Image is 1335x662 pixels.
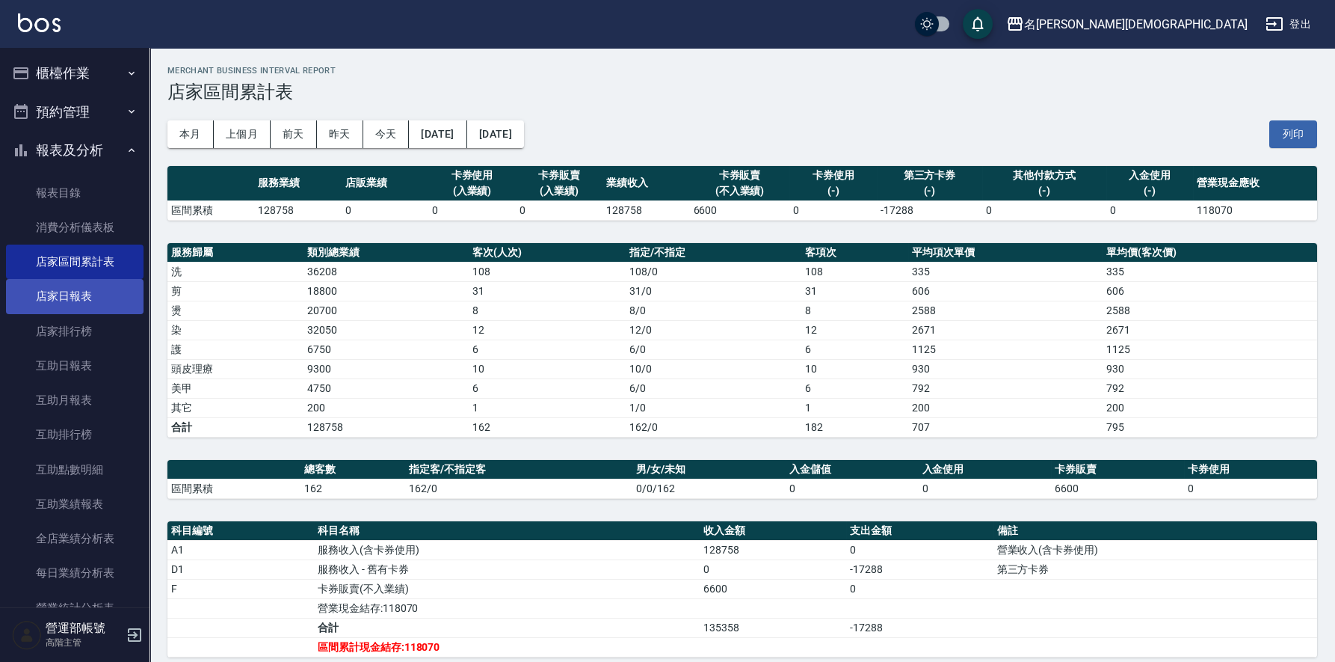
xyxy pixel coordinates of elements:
[986,168,1103,183] div: 其他付款方式
[6,521,144,556] a: 全店業績分析表
[1024,15,1248,34] div: 名[PERSON_NAME][DEMOGRAPHIC_DATA]
[1269,120,1317,148] button: 列印
[303,398,469,417] td: 200
[846,560,993,579] td: -17288
[432,183,511,199] div: (入業績)
[700,579,846,598] td: 6600
[303,320,469,340] td: 32050
[167,166,1317,221] table: a dense table
[405,479,632,498] td: 162/0
[1103,359,1317,378] td: 930
[469,417,626,437] td: 162
[986,183,1103,199] div: (-)
[993,560,1317,579] td: 第三方卡券
[303,243,469,263] th: 類別總業績
[1103,243,1317,263] th: 單均價(客次價)
[801,359,909,378] td: 10
[469,398,626,417] td: 1
[700,521,846,541] th: 收入金額
[469,359,626,378] td: 10
[881,183,978,199] div: (-)
[6,383,144,417] a: 互助月報表
[167,243,1317,438] table: a dense table
[314,579,700,598] td: 卡券販賣(不入業績)
[409,120,466,148] button: [DATE]
[694,168,786,183] div: 卡券販賣
[303,301,469,320] td: 20700
[908,243,1103,263] th: 平均項次單價
[167,120,214,148] button: 本月
[877,200,982,220] td: -17288
[167,320,303,340] td: 染
[6,279,144,313] a: 店家日報表
[167,521,1317,658] table: a dense table
[993,521,1317,541] th: 備註
[167,281,303,301] td: 剪
[6,349,144,383] a: 互助日報表
[167,378,303,398] td: 美甲
[626,359,801,378] td: 10 / 0
[908,359,1103,378] td: 930
[6,176,144,210] a: 報表目錄
[314,540,700,560] td: 服務收入(含卡券使用)
[793,183,872,199] div: (-)
[993,540,1317,560] td: 營業收入(含卡券使用)
[167,398,303,417] td: 其它
[1051,479,1184,498] td: 6600
[846,540,993,560] td: 0
[167,460,1317,499] table: a dense table
[167,417,303,437] td: 合計
[1184,479,1317,498] td: 0
[626,320,801,340] td: 12 / 0
[314,560,700,579] td: 服務收入 - 舊有卡券
[626,398,801,417] td: 1 / 0
[1110,183,1189,199] div: (-)
[793,168,872,183] div: 卡券使用
[6,314,144,349] a: 店家排行榜
[467,120,524,148] button: [DATE]
[254,200,341,220] td: 128758
[1103,398,1317,417] td: 200
[167,301,303,320] td: 燙
[18,13,61,32] img: Logo
[700,560,846,579] td: 0
[632,479,786,498] td: 0/0/162
[167,243,303,263] th: 服務歸屬
[919,479,1052,498] td: 0
[1103,378,1317,398] td: 792
[167,66,1317,76] h2: Merchant Business Interval Report
[432,168,511,183] div: 卡券使用
[1103,417,1317,437] td: 795
[6,245,144,279] a: 店家區間累計表
[6,556,144,590] a: 每日業績分析表
[303,262,469,281] td: 36208
[469,243,626,263] th: 客次(人次)
[428,200,515,220] td: 0
[700,540,846,560] td: 128758
[469,281,626,301] td: 31
[1051,460,1184,479] th: 卡券販賣
[469,301,626,320] td: 8
[908,320,1103,340] td: 2671
[1103,262,1317,281] td: 335
[314,637,700,657] td: 區間累計現金結存:118070
[846,521,993,541] th: 支出金額
[982,200,1106,220] td: 0
[167,560,314,579] td: D1
[342,166,428,201] th: 店販業績
[908,262,1103,281] td: 335
[1184,460,1317,479] th: 卡券使用
[6,131,144,170] button: 報表及分析
[314,598,700,618] td: 營業現金結存:118070
[167,82,1317,102] h3: 店家區間累計表
[1103,301,1317,320] td: 2588
[363,120,410,148] button: 今天
[303,340,469,359] td: 6750
[801,378,909,398] td: 6
[908,281,1103,301] td: 606
[167,340,303,359] td: 護
[300,460,405,479] th: 總客數
[167,479,300,498] td: 區間累積
[12,620,42,650] img: Person
[789,200,876,220] td: 0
